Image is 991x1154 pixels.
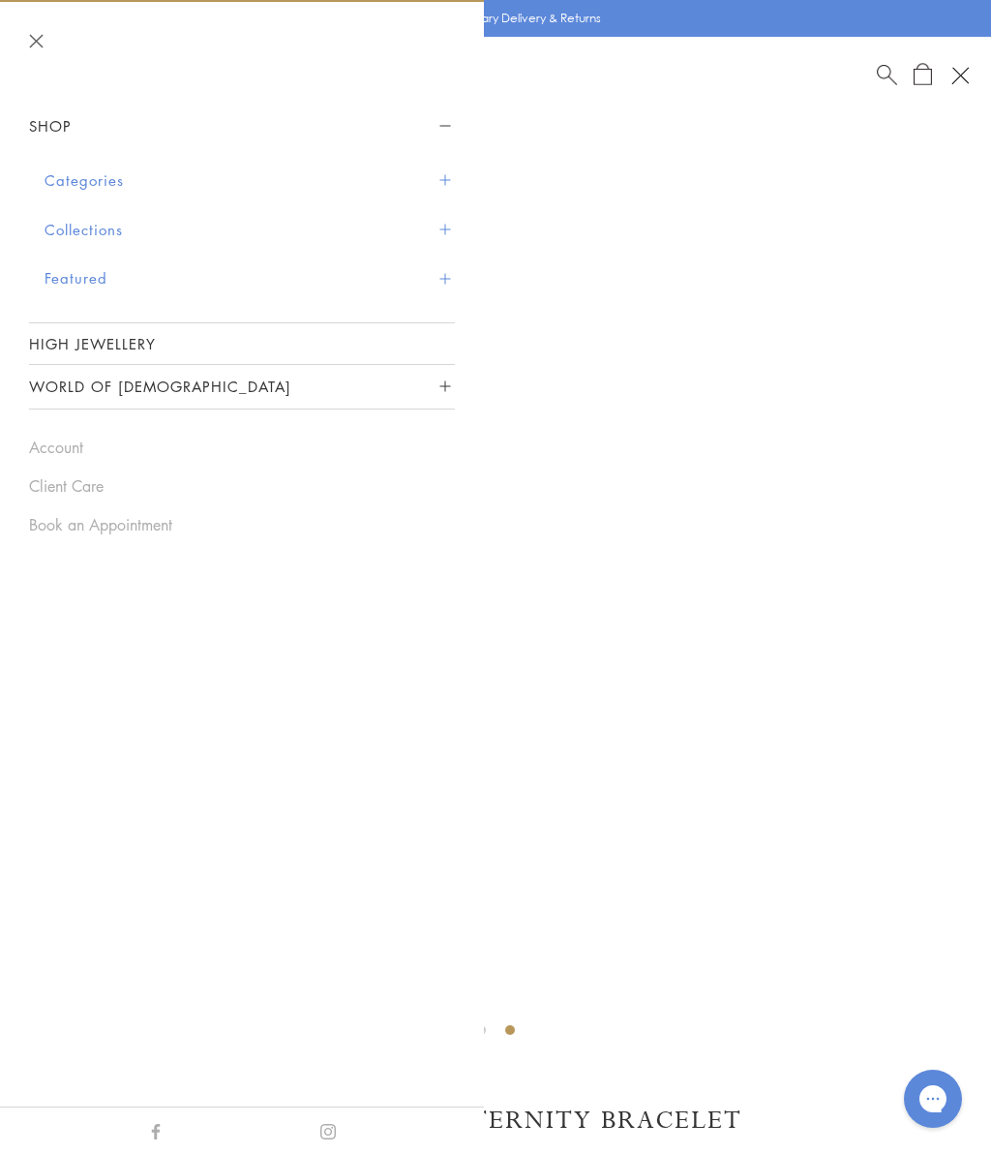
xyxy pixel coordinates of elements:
button: Close navigation [29,34,44,48]
button: Shop [29,105,455,148]
a: Book an Appointment [29,514,455,535]
p: Enjoy Complimentary Delivery & Returns [381,9,601,28]
h1: 18K Rainbow Eternity Bracelet [19,1104,972,1138]
button: Categories [45,156,455,205]
a: Instagram [320,1119,336,1140]
a: High Jewellery [29,323,455,364]
a: Account [29,437,455,458]
a: Open Shopping Bag [914,63,932,87]
button: Collections [45,205,455,255]
a: Search [877,63,897,87]
button: Open navigation [944,59,976,92]
button: World of [DEMOGRAPHIC_DATA] [29,365,455,409]
nav: Sidebar navigation [29,105,455,410]
button: Featured [45,254,455,303]
iframe: Gorgias live chat messenger [894,1063,972,1135]
a: Client Care [29,475,455,497]
a: Facebook [148,1119,164,1140]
